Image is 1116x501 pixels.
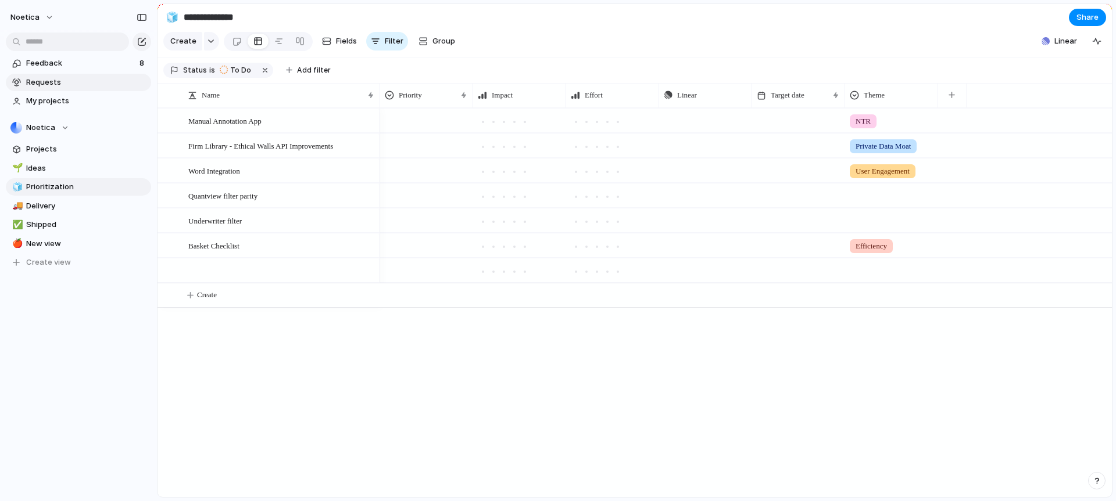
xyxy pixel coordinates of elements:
[677,89,697,101] span: Linear
[10,181,22,193] button: 🧊
[26,200,147,212] span: Delivery
[163,32,202,51] button: Create
[413,32,461,51] button: Group
[6,197,151,215] a: 🚚Delivery
[10,163,22,174] button: 🌱
[856,240,887,252] span: Efficiency
[209,65,215,75] span: is
[6,254,151,271] button: Create view
[26,57,136,69] span: Feedback
[6,216,151,233] a: ✅Shipped
[26,122,55,134] span: Noetica
[12,218,20,232] div: ✅
[197,289,217,301] span: Create
[336,35,357,47] span: Fields
[26,77,147,88] span: Requests
[188,214,242,227] span: Underwriter filter
[26,238,147,250] span: New view
[26,257,71,268] span: Create view
[6,160,151,177] a: 🌱Ideas
[6,92,151,110] a: My projects
[12,199,20,212] div: 🚚
[279,62,338,78] button: Add filter
[26,219,147,230] span: Shipped
[26,181,147,193] span: Prioritization
[230,65,251,75] span: To Do
[6,74,151,91] a: Requests
[26,143,147,155] span: Projects
[26,95,147,107] span: My projects
[188,189,257,202] span: Quantview filter parity
[6,55,151,72] a: Feedback8
[6,119,151,136] button: Noetica
[188,239,239,252] span: Basket Checklist
[399,89,422,101] span: Priority
[166,9,178,25] div: 🧊
[12,237,20,250] div: 🍎
[1076,12,1099,23] span: Share
[856,140,911,152] span: Private Data Moat
[216,64,258,77] button: To Do
[139,57,146,69] span: 8
[432,35,455,47] span: Group
[6,178,151,196] a: 🧊Prioritization
[317,32,362,51] button: Fields
[170,35,196,47] span: Create
[771,89,804,101] span: Target date
[183,65,207,75] span: Status
[492,89,513,101] span: Impact
[1054,35,1077,47] span: Linear
[10,12,40,23] span: Noetica
[163,8,181,27] button: 🧊
[297,65,331,75] span: Add filter
[26,163,147,174] span: Ideas
[12,181,20,194] div: 🧊
[1069,9,1106,26] button: Share
[10,238,22,250] button: 🍎
[6,235,151,253] a: 🍎New view
[1037,33,1082,50] button: Linear
[864,89,885,101] span: Theme
[5,8,60,27] button: Noetica
[585,89,603,101] span: Effort
[6,140,151,158] a: Projects
[10,219,22,230] button: ✅
[366,32,408,51] button: Filter
[202,89,220,101] span: Name
[207,64,217,77] button: is
[188,139,333,152] span: Firm Library - Ethical Walls API Improvements
[385,35,403,47] span: Filter
[12,161,20,175] div: 🌱
[10,200,22,212] button: 🚚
